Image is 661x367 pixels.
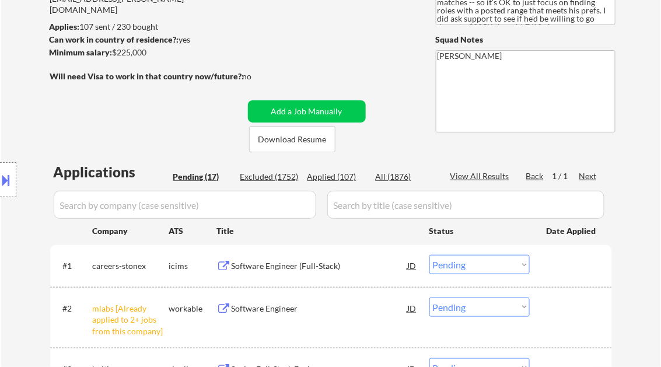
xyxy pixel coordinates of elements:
div: 107 sent / 230 bought [50,21,244,33]
strong: Applies: [50,22,80,32]
div: Status [429,220,530,241]
div: #2 [63,303,83,314]
input: Search by title (case sensitive) [327,191,604,219]
div: Applied (107) [307,171,366,183]
div: workable [169,303,217,314]
div: $225,000 [50,47,244,58]
div: no [243,71,276,82]
div: mlabs [Already applied to 2+ jobs from this company] [93,303,169,337]
div: 1 / 1 [552,170,579,182]
div: Excluded (1752) [240,171,299,183]
div: Title [217,225,418,237]
div: View All Results [450,170,513,182]
div: yes [50,34,240,46]
strong: Minimum salary: [50,47,113,57]
div: JD [407,298,418,319]
div: Date Applied [547,225,598,237]
div: All (1876) [376,171,434,183]
div: Software Engineer (Full-Stack) [232,260,408,272]
div: JD [407,255,418,276]
div: Back [526,170,545,182]
div: Software Engineer [232,303,408,314]
button: Add a Job Manually [248,100,366,123]
button: Download Resume [249,126,335,152]
div: Next [579,170,598,182]
strong: Can work in country of residence?: [50,34,179,44]
div: Squad Notes [436,34,615,46]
